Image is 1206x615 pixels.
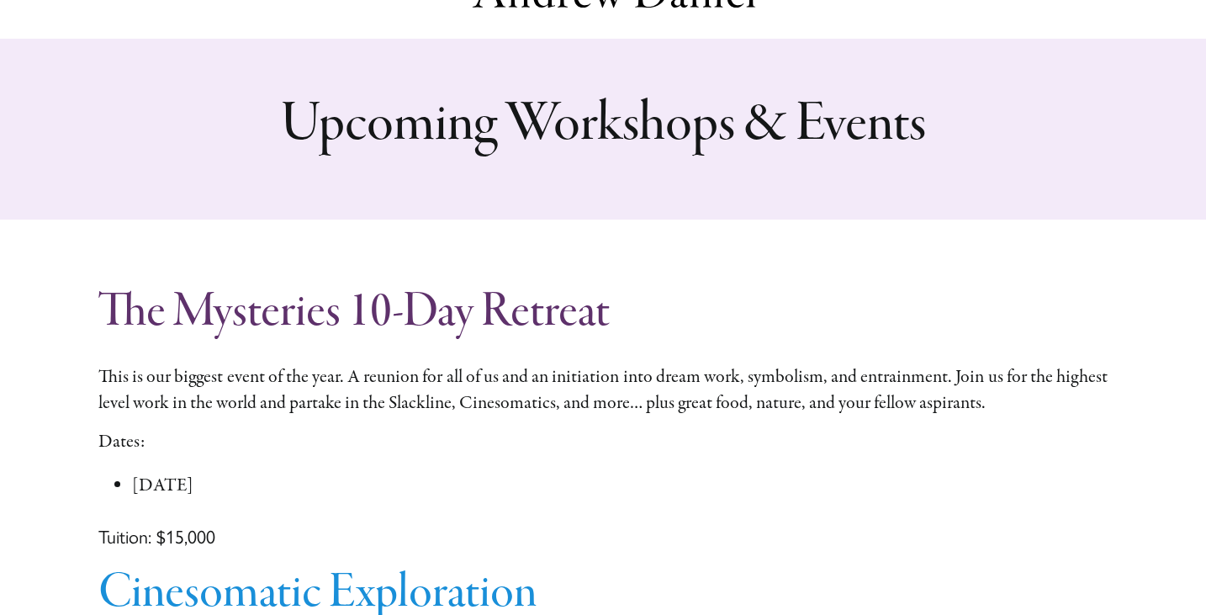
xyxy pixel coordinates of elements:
li: [DATE] [132,473,1108,499]
p: Dates: [98,429,1108,455]
h1: Upcoming Workshops & Events [98,89,1108,160]
h5: Tuition: $15,000 [98,527,1108,549]
a: The Mysteries 10-Day Retreat [98,281,610,344]
p: This is our biggest event of the year. A reunion for all of us and an ini­ti­a­tion into dream wo... [98,364,1108,416]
